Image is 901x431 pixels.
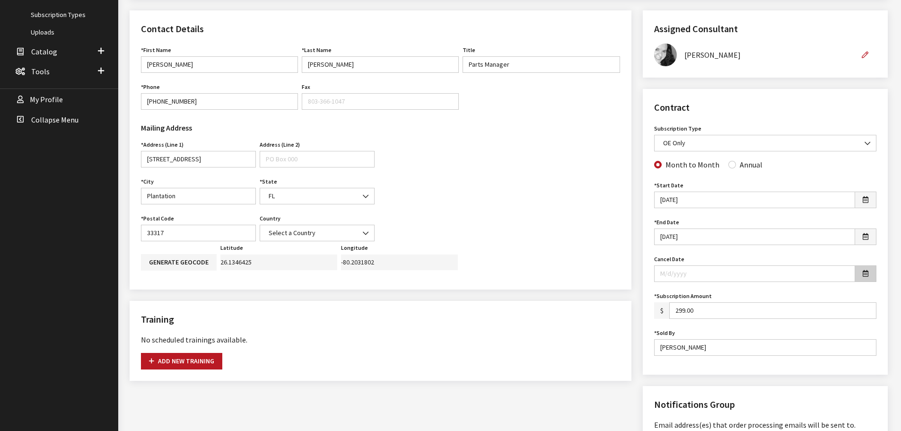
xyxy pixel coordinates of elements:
input: 803-366-1047 [302,93,459,110]
h2: Notifications Group [654,397,876,412]
input: M/d/yyyy [654,265,855,282]
label: City [141,177,154,186]
label: Country [260,214,280,223]
label: Address (Line 2) [260,141,300,149]
span: OE Only [660,138,870,148]
input: PO Box 000 [260,151,375,167]
span: Collapse Menu [31,115,79,124]
input: 888-579-4458 [141,93,298,110]
span: Add new training [149,357,214,365]
label: Postal Code [141,214,174,223]
input: 29730 [141,225,256,241]
div: [PERSON_NAME] [684,49,854,61]
span: Select a Country [266,228,368,238]
span: Tools [31,67,50,76]
span: $ [654,302,670,319]
div: No scheduled trainings available. [141,334,620,345]
label: Last Name [302,46,332,54]
label: Title [463,46,475,54]
h2: Contact Details [141,22,620,36]
label: End Date [654,218,679,227]
button: Open date picker [855,192,876,208]
input: John [141,56,298,73]
label: Sold By [654,329,675,337]
button: Add new training [141,353,222,369]
input: Doe [302,56,459,73]
label: Longitude [341,244,368,252]
input: John Doe [654,339,876,356]
input: Manager [463,56,620,73]
label: Start Date [654,181,683,190]
label: Fax [302,83,310,91]
input: M/d/yyyy [654,229,855,245]
label: State [260,177,277,186]
h2: Assigned Consultant [654,22,876,36]
label: First Name [141,46,171,54]
span: FL [266,191,368,201]
label: Address (Line 1) [141,141,184,149]
button: Generate geocode [141,254,217,271]
label: Phone [141,83,160,91]
span: Select a Country [260,225,375,241]
input: 99.00 [669,302,876,319]
label: Month to Month [665,159,719,170]
button: Edit Assigned Consultant [854,47,876,63]
label: Annual [740,159,762,170]
h2: Contract [654,100,876,114]
span: My Profile [30,95,63,105]
button: Open date picker [855,265,876,282]
h2: Training [141,312,620,326]
label: Latitude [220,244,243,252]
h3: Mailing Address [141,122,375,133]
img: Khrys Dorton [654,44,677,66]
input: M/d/yyyy [654,192,855,208]
label: Subscription Amount [654,292,712,300]
span: OE Only [654,135,876,151]
button: Open date picker [855,229,876,245]
span: Catalog [31,47,57,56]
label: Subscription Type [654,124,701,133]
input: Rock Hill [141,188,256,204]
input: 153 South Oakland Avenue [141,151,256,167]
span: FL [260,188,375,204]
label: Cancel Date [654,255,684,264]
